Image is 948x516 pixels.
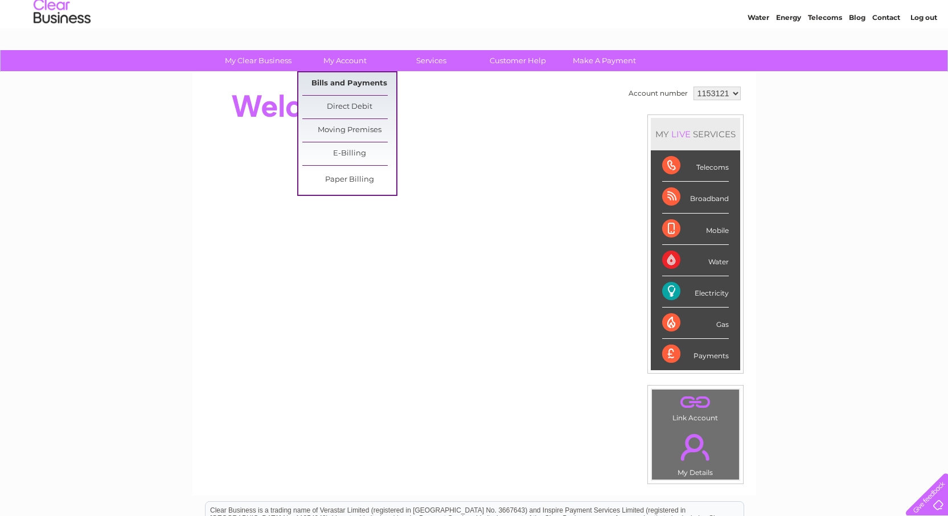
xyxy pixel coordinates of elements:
[471,50,565,71] a: Customer Help
[651,424,740,480] td: My Details
[662,276,729,308] div: Electricity
[384,50,478,71] a: Services
[206,6,744,55] div: Clear Business is a trading name of Verastar Limited (registered in [GEOGRAPHIC_DATA] No. 3667643...
[669,129,693,140] div: LIVE
[211,50,305,71] a: My Clear Business
[662,182,729,213] div: Broadband
[662,245,729,276] div: Water
[662,308,729,339] div: Gas
[910,48,937,57] a: Log out
[651,118,740,150] div: MY SERVICES
[626,84,691,103] td: Account number
[302,119,396,142] a: Moving Premises
[872,48,900,57] a: Contact
[748,48,769,57] a: Water
[776,48,801,57] a: Energy
[298,50,392,71] a: My Account
[557,50,651,71] a: Make A Payment
[33,30,91,64] img: logo.png
[302,169,396,191] a: Paper Billing
[302,72,396,95] a: Bills and Payments
[302,96,396,118] a: Direct Debit
[655,392,736,412] a: .
[733,6,812,20] a: 0333 014 3131
[651,389,740,425] td: Link Account
[808,48,842,57] a: Telecoms
[849,48,865,57] a: Blog
[662,214,729,245] div: Mobile
[655,427,736,467] a: .
[662,150,729,182] div: Telecoms
[662,339,729,370] div: Payments
[302,142,396,165] a: E-Billing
